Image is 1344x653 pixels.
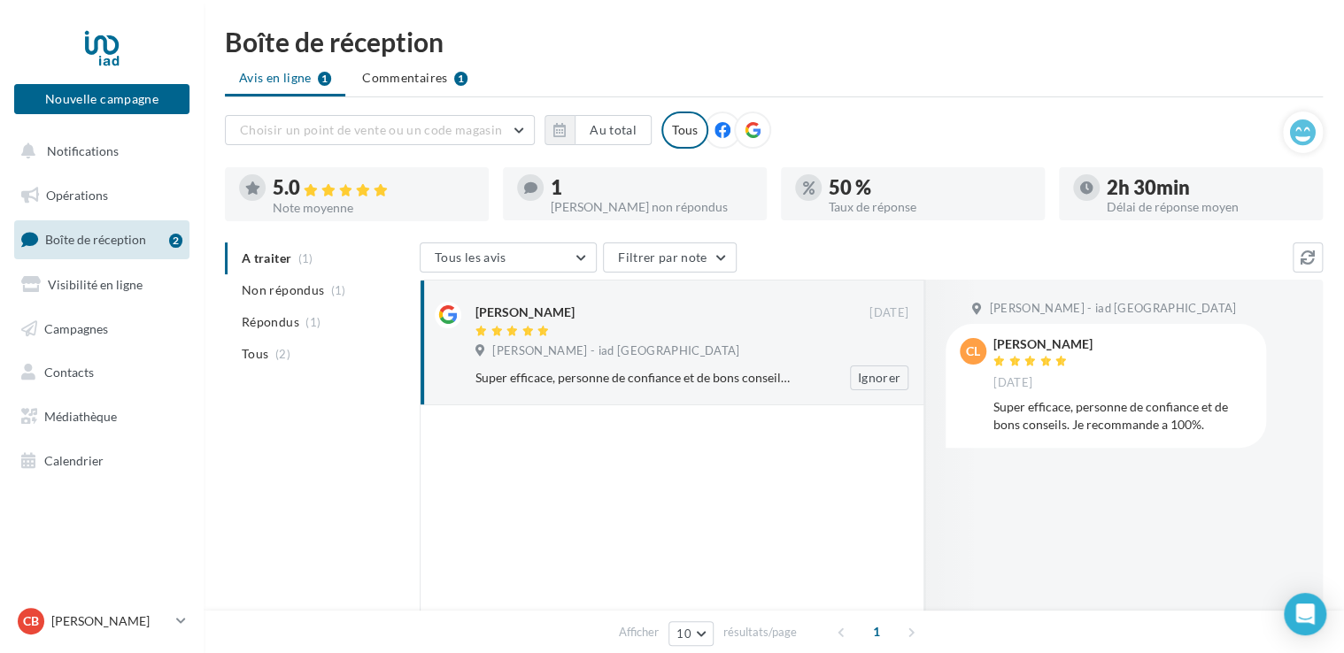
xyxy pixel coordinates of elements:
[225,115,535,145] button: Choisir un point de vente ou un code magasin
[44,409,117,424] span: Médiathèque
[829,201,1031,213] div: Taux de réponse
[47,143,119,158] span: Notifications
[993,338,1093,350] div: [PERSON_NAME]
[475,303,575,321] div: [PERSON_NAME]
[46,188,108,203] span: Opérations
[240,122,502,137] span: Choisir un point de vente ou un code magasin
[242,281,324,299] span: Non répondus
[11,133,186,170] button: Notifications
[23,612,39,630] span: CB
[966,342,980,360] span: cl
[362,69,447,87] span: Commentaires
[275,347,290,361] span: (2)
[305,315,321,329] span: (1)
[993,398,1252,434] div: Super efficace, personne de confiance et de bons conseils. Je recommande a 100%.
[575,115,652,145] button: Au total
[862,618,891,646] span: 1
[1284,593,1326,635] div: Open Intercom Messenger
[661,111,708,149] div: Tous
[45,232,146,247] span: Boîte de réception
[14,84,189,114] button: Nouvelle campagne
[273,178,475,198] div: 5.0
[475,369,793,387] div: Super efficace, personne de confiance et de bons conseils. Je recommande a 100%.
[44,453,104,468] span: Calendrier
[11,266,193,303] a: Visibilité en ligne
[723,624,797,641] span: résultats/page
[603,242,737,273] button: Filtrer par note
[545,115,652,145] button: Au total
[11,177,193,214] a: Opérations
[11,442,193,480] a: Calendrier
[993,375,1032,391] span: [DATE]
[551,201,753,213] div: [PERSON_NAME] non répondus
[1107,178,1309,197] div: 2h 30min
[242,313,299,331] span: Répondus
[551,178,753,197] div: 1
[51,612,169,630] p: [PERSON_NAME]
[619,624,659,641] span: Afficher
[420,242,597,273] button: Tous les avis
[273,202,475,214] div: Note moyenne
[676,626,691,641] span: 10
[435,250,506,265] span: Tous les avis
[11,220,193,258] a: Boîte de réception2
[48,277,143,292] span: Visibilité en ligne
[668,621,714,646] button: 10
[989,301,1236,317] span: [PERSON_NAME] - iad [GEOGRAPHIC_DATA]
[331,283,346,297] span: (1)
[44,365,94,380] span: Contacts
[454,72,467,86] div: 1
[169,234,182,248] div: 2
[850,365,908,390] button: Ignorer
[14,604,189,638] a: CB [PERSON_NAME]
[44,320,108,335] span: Campagnes
[11,398,193,435] a: Médiathèque
[11,354,193,391] a: Contacts
[829,178,1031,197] div: 50 %
[1107,201,1309,213] div: Délai de réponse moyen
[242,345,268,363] span: Tous
[869,305,908,321] span: [DATE]
[11,311,193,348] a: Campagnes
[492,343,739,359] span: [PERSON_NAME] - iad [GEOGRAPHIC_DATA]
[225,28,1323,55] div: Boîte de réception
